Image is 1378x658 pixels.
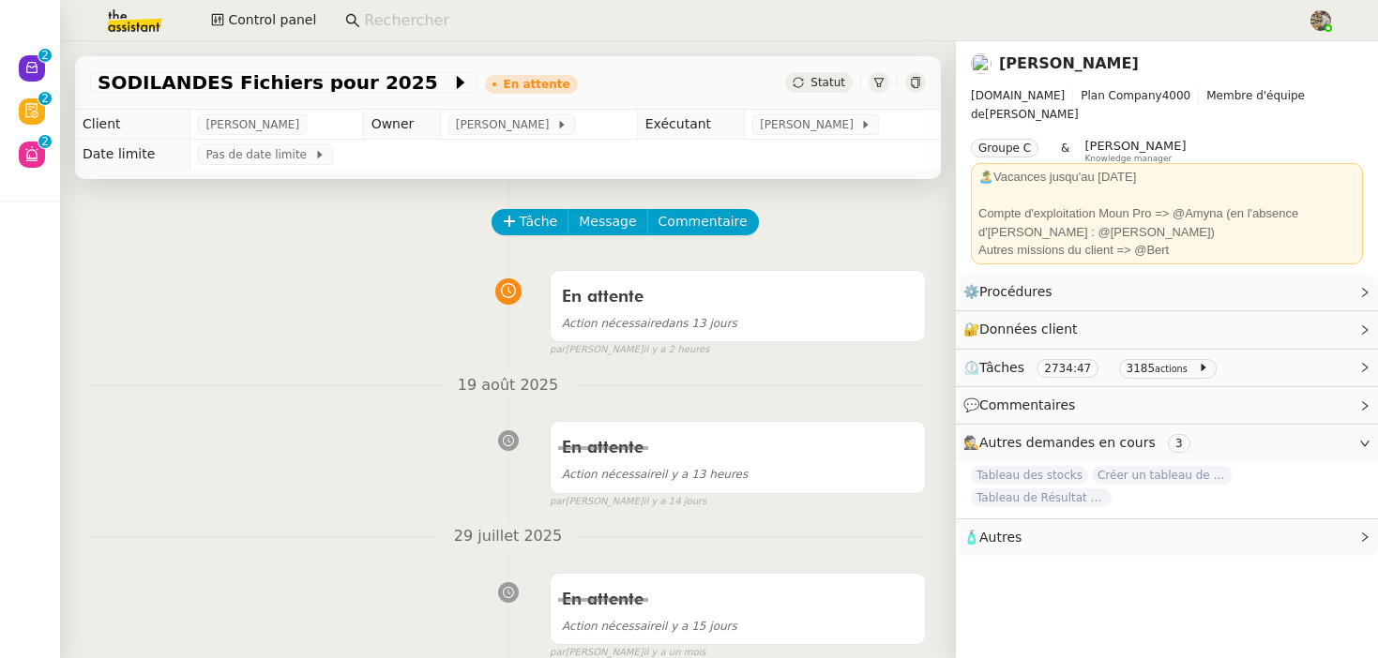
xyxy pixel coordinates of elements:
span: [PERSON_NAME] [1084,139,1186,153]
div: Compte d'exploitation Moun Pro => @Amyna (en l'absence d'[PERSON_NAME] : @[PERSON_NAME]) [978,204,1355,241]
span: En attente [562,289,644,306]
td: Exécutant [637,110,744,140]
div: 🕵️Autres demandes en cours 3 [956,425,1378,461]
div: En attente [504,79,570,90]
span: dans 13 jours [562,317,737,330]
span: Commentaire [659,211,748,232]
div: ⏲️Tâches 2734:47 3185actions [956,350,1378,386]
span: [DOMAIN_NAME] [971,89,1065,102]
div: 💬Commentaires [956,387,1378,424]
span: Procédures [979,284,1052,299]
span: Tâches [979,360,1024,375]
div: ⚙️Procédures [956,274,1378,310]
span: Knowledge manager [1084,154,1172,164]
a: [PERSON_NAME] [999,54,1139,72]
img: users%2FAXgjBsdPtrYuxuZvIJjRexEdqnq2%2Favatar%2F1599931753966.jpeg [971,53,992,74]
span: 19 août 2025 [443,373,573,398]
input: Rechercher [364,8,1289,34]
span: 3185 [1127,362,1156,375]
nz-badge-sup: 2 [38,92,52,105]
nz-tag: 3 [1168,434,1190,453]
span: Données client [979,322,1078,336]
button: Message [568,209,647,235]
span: Tâche [520,211,558,232]
span: Action nécessaire [562,468,661,481]
span: par [550,494,566,510]
span: En attente [562,591,644,608]
span: Tableau des stocks [971,466,1088,485]
nz-badge-sup: 2 [38,135,52,148]
span: Action nécessaire [562,620,661,633]
span: Commentaires [979,397,1075,412]
app-user-label: Knowledge manager [1084,139,1186,163]
span: Autres demandes en cours [979,435,1156,450]
button: Control panel [200,7,327,34]
span: SODILANDES Fichiers pour 2025 [98,73,451,92]
img: 388bd129-7e3b-4cb1-84b4-92a3d763e9b7 [1310,10,1331,31]
span: [PERSON_NAME] [205,115,299,134]
span: [PERSON_NAME] [456,115,556,134]
p: 2 [41,49,49,66]
div: 🏝️Vacances jusqu'au [DATE] [978,168,1355,187]
span: 🧴 [963,530,1022,545]
nz-tag: 2734:47 [1037,359,1098,378]
span: Statut [810,76,845,89]
span: par [550,342,566,358]
p: 2 [41,135,49,152]
span: Plan Company [1081,89,1161,102]
div: 🔐Données client [956,311,1378,348]
span: il y a 15 jours [562,620,737,633]
span: ⏲️ [963,360,1224,375]
span: il y a 2 heures [644,342,710,358]
p: 2 [41,92,49,109]
small: actions [1155,364,1188,374]
span: Action nécessaire [562,317,661,330]
span: il y a 14 jours [644,494,707,510]
td: Owner [363,110,440,140]
span: 4000 [1162,89,1191,102]
span: 29 juillet 2025 [439,524,577,549]
span: 🔐 [963,319,1085,340]
div: 🧴Autres [956,519,1378,556]
div: Autres missions du client => @Bert [978,241,1355,260]
button: Tâche [492,209,569,235]
span: Tableau de Résultat Analytique [971,488,1112,507]
span: Message [579,211,636,232]
nz-tag: Groupe C [971,139,1038,157]
span: En attente [562,440,644,456]
span: & [1061,139,1069,163]
span: il y a 13 heures [562,468,748,481]
td: Client [75,110,190,140]
span: Autres [979,530,1022,545]
span: Créer un tableau de bord gestion marge PAF [1092,466,1233,485]
nz-badge-sup: 2 [38,49,52,62]
span: Control panel [228,9,316,31]
button: Commentaire [647,209,759,235]
span: 🕵️ [963,435,1198,450]
span: [PERSON_NAME] [760,115,860,134]
span: Pas de date limite [205,145,313,164]
td: Date limite [75,140,190,170]
small: [PERSON_NAME] [550,494,706,510]
span: [PERSON_NAME] [971,86,1363,124]
small: [PERSON_NAME] [550,342,709,358]
span: ⚙️ [963,281,1061,303]
span: 💬 [963,397,1083,412]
